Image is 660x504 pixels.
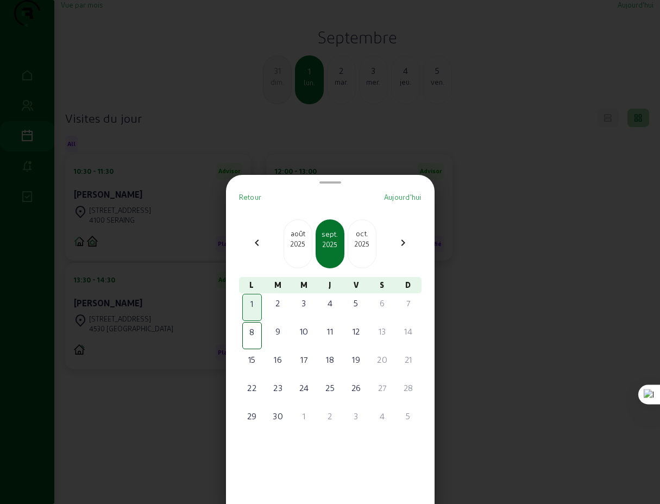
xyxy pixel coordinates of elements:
div: 8 [244,325,260,338]
div: 25 [322,381,339,394]
div: 9 [269,325,287,338]
span: Retour [239,193,262,201]
div: 6 [374,297,391,310]
div: 15 [243,353,261,366]
div: 2025 [348,239,376,249]
div: 27 [374,381,391,394]
div: M [265,277,291,293]
div: 18 [322,353,339,366]
div: 29 [243,409,261,423]
div: 1 [244,297,260,310]
div: 26 [348,381,365,394]
span: Aujourd'hui [384,193,422,201]
div: S [369,277,395,293]
div: 2025 [284,239,312,249]
mat-icon: chevron_left [250,236,263,249]
div: D [395,277,422,293]
div: 10 [296,325,313,338]
div: 20 [374,353,391,366]
div: 4 [322,297,339,310]
div: 22 [243,381,261,394]
div: 19 [348,353,365,366]
div: 13 [374,325,391,338]
div: 16 [269,353,287,366]
div: 2 [322,409,339,423]
div: 11 [322,325,339,338]
mat-icon: chevron_right [397,236,410,249]
div: 12 [348,325,365,338]
div: 2025 [317,240,343,249]
div: 24 [296,381,313,394]
div: 2 [269,297,287,310]
div: 30 [269,409,287,423]
div: 5 [400,409,417,423]
div: 4 [374,409,391,423]
div: 7 [400,297,417,310]
div: 3 [348,409,365,423]
div: 28 [400,381,417,394]
div: 17 [296,353,313,366]
div: V [343,277,369,293]
div: 1 [296,409,313,423]
div: 14 [400,325,417,338]
div: L [239,277,265,293]
div: 21 [400,353,417,366]
div: sept. [317,229,343,240]
div: J [317,277,343,293]
div: août [284,228,312,239]
div: 23 [269,381,287,394]
div: 5 [348,297,365,310]
div: oct. [348,228,376,239]
div: M [291,277,317,293]
div: 3 [296,297,313,310]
